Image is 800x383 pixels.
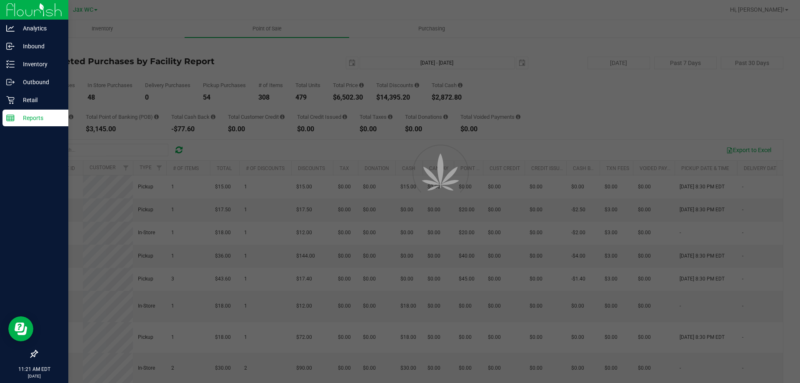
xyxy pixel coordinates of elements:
[15,23,65,33] p: Analytics
[6,114,15,122] inline-svg: Reports
[15,41,65,51] p: Inbound
[4,365,65,373] p: 11:21 AM EDT
[15,59,65,69] p: Inventory
[4,373,65,379] p: [DATE]
[6,24,15,33] inline-svg: Analytics
[6,42,15,50] inline-svg: Inbound
[6,96,15,104] inline-svg: Retail
[8,316,33,341] iframe: Resource center
[6,60,15,68] inline-svg: Inventory
[15,95,65,105] p: Retail
[6,78,15,86] inline-svg: Outbound
[15,113,65,123] p: Reports
[15,77,65,87] p: Outbound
